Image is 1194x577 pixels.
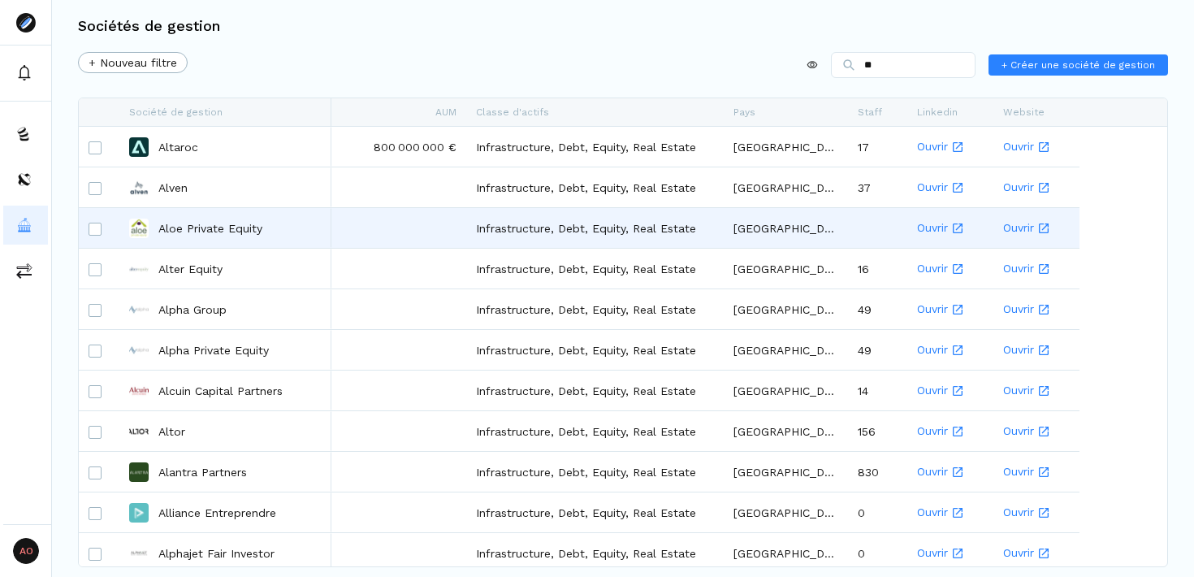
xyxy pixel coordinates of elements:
a: funds [3,115,48,154]
a: Aloe Private Equity [158,220,262,236]
img: Altor [129,422,149,441]
img: distributors [16,171,32,188]
div: [GEOGRAPHIC_DATA] [724,452,848,492]
img: funds [16,126,32,142]
a: Ouvrir [1003,453,1070,491]
div: 49 [848,289,907,329]
img: asset-managers [16,217,32,233]
img: commissions [16,262,32,279]
div: [GEOGRAPHIC_DATA] [724,167,848,207]
a: Ouvrir [917,168,984,206]
div: [GEOGRAPHIC_DATA] [724,289,848,329]
a: Ouvrir [1003,493,1070,531]
a: Alter Equity [158,261,223,277]
img: Aloe Private Equity [129,219,149,238]
span: Société de gestion [129,106,223,118]
a: Ouvrir [1003,290,1070,328]
div: 37 [848,167,907,207]
a: Ouvrir [917,453,984,491]
button: commissions [3,251,48,290]
img: Alcuin Capital Partners [129,381,149,401]
div: [GEOGRAPHIC_DATA] [724,249,848,288]
div: Infrastructure, Debt, Equity, Real Estate [466,452,724,492]
p: Altaroc [158,139,198,155]
a: Altor [158,423,185,440]
a: Alliance Entreprendre [158,505,276,521]
a: Ouvrir [1003,412,1070,450]
p: Alphajet Fair Investor [158,545,275,562]
a: Ouvrir [1003,331,1070,369]
div: Infrastructure, Debt, Equity, Real Estate [466,371,724,410]
div: 16 [848,249,907,288]
span: Website [1003,106,1045,118]
a: Alcuin Capital Partners [158,383,283,399]
a: Ouvrir [1003,534,1070,572]
a: Ouvrir [917,290,984,328]
div: 0 [848,492,907,532]
a: Ouvrir [1003,371,1070,410]
img: Alliance Entreprendre [129,503,149,523]
div: Infrastructure, Debt, Equity, Real Estate [466,533,724,573]
div: 14 [848,371,907,410]
img: Alven [129,178,149,197]
span: + Créer une société de gestion [1001,58,1155,72]
a: Ouvrir [1003,168,1070,206]
div: Infrastructure, Debt, Equity, Real Estate [466,167,724,207]
img: Alantra Partners [129,462,149,482]
a: Alpha Group [158,302,227,318]
a: Ouvrir [917,209,984,247]
a: Ouvrir [917,493,984,531]
button: + Nouveau filtre [78,52,188,73]
img: Alpha Private Equity [129,341,149,360]
span: AUM [435,106,456,118]
span: Classe d'actifs [476,106,549,118]
a: Ouvrir [1003,128,1070,166]
div: [GEOGRAPHIC_DATA] [724,533,848,573]
div: [GEOGRAPHIC_DATA] [724,127,848,167]
a: Ouvrir [917,371,984,410]
img: Alpha Group [129,300,149,319]
a: Ouvrir [917,128,984,166]
div: Infrastructure, Debt, Equity, Real Estate [466,127,724,167]
div: [GEOGRAPHIC_DATA] [724,492,848,532]
button: + Créer une société de gestion [989,54,1168,76]
h3: Sociétés de gestion [78,19,220,33]
div: 800 000 000 € [331,127,466,167]
div: 156 [848,411,907,451]
div: 830 [848,452,907,492]
span: Pays [733,106,755,118]
div: [GEOGRAPHIC_DATA] [724,208,848,248]
a: Ouvrir [917,534,984,572]
img: Altaroc [129,137,149,157]
span: Staff [858,106,882,118]
a: Ouvrir [1003,209,1070,247]
a: Alven [158,180,188,196]
div: Infrastructure, Debt, Equity, Real Estate [466,208,724,248]
div: 17 [848,127,907,167]
div: Infrastructure, Debt, Equity, Real Estate [466,411,724,451]
div: Infrastructure, Debt, Equity, Real Estate [466,249,724,288]
a: Ouvrir [917,331,984,369]
button: asset-managers [3,206,48,245]
a: Alpha Private Equity [158,342,269,358]
span: Linkedin [917,106,958,118]
div: Infrastructure, Debt, Equity, Real Estate [466,289,724,329]
div: 0 [848,533,907,573]
a: Ouvrir [1003,249,1070,288]
a: Ouvrir [917,249,984,288]
div: 49 [848,330,907,370]
button: distributors [3,160,48,199]
div: Infrastructure, Debt, Equity, Real Estate [466,330,724,370]
a: Alantra Partners [158,464,247,480]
